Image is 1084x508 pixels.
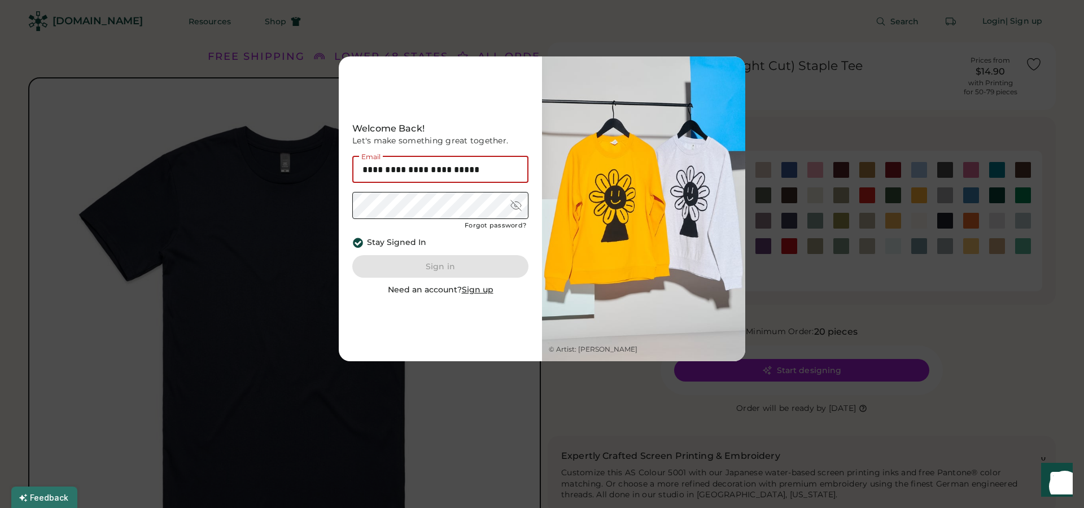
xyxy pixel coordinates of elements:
div: Stay Signed In [367,237,426,248]
iframe: Front Chat [1030,457,1079,506]
button: Sign in [352,255,528,278]
div: Need an account? [388,284,493,296]
div: Welcome Back! [352,122,528,135]
u: Sign up [462,284,493,295]
img: Web-Rendered_Studio-51sRGB.jpg [542,56,745,361]
div: Forgot password? [465,221,526,230]
div: Let's make something great together. [352,135,528,147]
div: © Artist: [PERSON_NAME] [549,345,637,354]
div: Email [359,154,383,160]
